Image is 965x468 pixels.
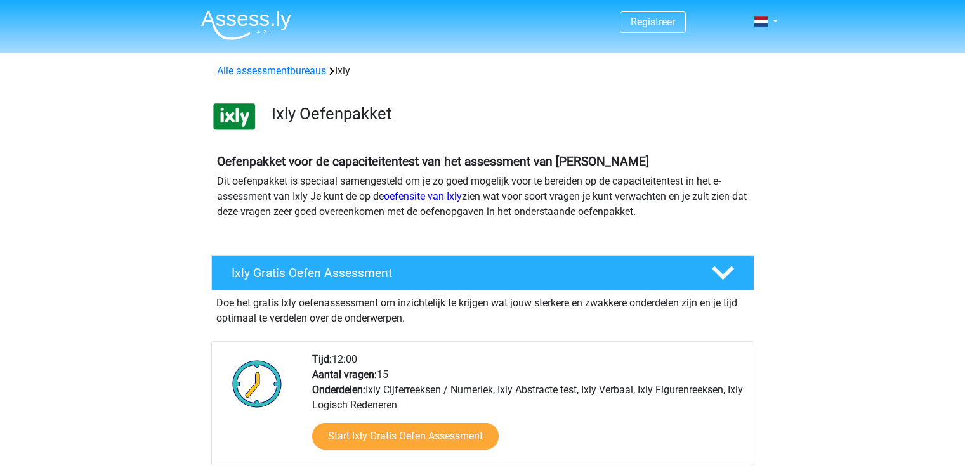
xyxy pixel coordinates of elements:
[201,10,291,40] img: Assessly
[272,104,744,124] h3: Ixly Oefenpakket
[312,384,365,396] b: Onderdelen:
[631,16,675,28] a: Registreer
[217,154,649,169] b: Oefenpakket voor de capaciteitentest van het assessment van [PERSON_NAME]
[232,266,691,280] h4: Ixly Gratis Oefen Assessment
[212,94,257,139] img: ixly.png
[212,63,754,79] div: Ixly
[206,255,759,290] a: Ixly Gratis Oefen Assessment
[217,174,749,219] p: Dit oefenpakket is speciaal samengesteld om je zo goed mogelijk voor te bereiden op de capaciteit...
[217,65,326,77] a: Alle assessmentbureaus
[211,290,754,326] div: Doe het gratis Ixly oefenassessment om inzichtelijk te krijgen wat jouw sterkere en zwakkere onde...
[384,190,462,202] a: oefensite van Ixly
[225,352,289,415] img: Klok
[312,423,499,450] a: Start Ixly Gratis Oefen Assessment
[303,352,753,465] div: 12:00 15 Ixly Cijferreeksen / Numeriek, Ixly Abstracte test, Ixly Verbaal, Ixly Figurenreeksen, I...
[312,368,377,380] b: Aantal vragen:
[312,353,332,365] b: Tijd:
